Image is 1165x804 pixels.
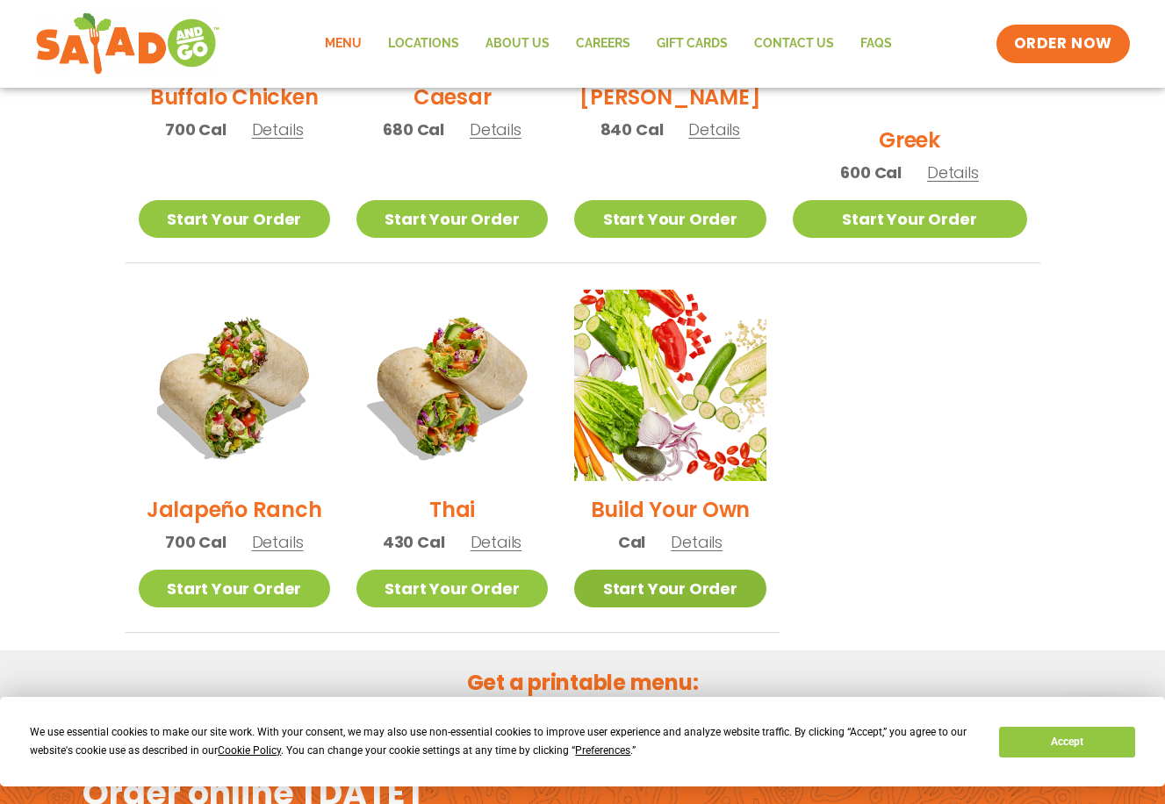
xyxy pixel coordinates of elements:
span: Cal [618,530,645,554]
img: Product photo for Jalapeño Ranch Wrap [139,290,330,481]
a: Locations [375,24,472,64]
a: Start Your Order [574,200,766,238]
img: Product photo for Thai Wrap [356,290,548,481]
a: ORDER NOW [996,25,1130,63]
span: 680 Cal [383,118,444,141]
h2: Get a printable menu: [126,667,1040,698]
div: We use essential cookies to make our site work. With your consent, we may also use non-essential ... [30,723,978,760]
h2: Jalapeño Ranch [147,494,322,525]
a: Start Your Order [356,570,548,607]
a: Start Your Order [356,200,548,238]
span: 600 Cal [840,161,902,184]
span: Details [688,118,740,140]
nav: Menu [312,24,905,64]
span: 700 Cal [165,530,227,554]
img: Product photo for Build Your Own [574,290,766,481]
a: Menu [312,24,375,64]
img: new-SAG-logo-768×292 [35,9,220,79]
span: Details [252,118,304,140]
span: Details [470,118,521,140]
a: About Us [472,24,563,64]
h2: Greek [879,125,940,155]
a: Start Your Order [574,570,766,607]
h2: Build Your Own [591,494,751,525]
h2: Caesar [414,82,492,112]
a: Careers [563,24,644,64]
a: Start Your Order [139,570,330,607]
a: Start Your Order [793,200,1027,238]
h2: [PERSON_NAME] [579,82,760,112]
a: Start Your Order [139,200,330,238]
span: Details [471,531,522,553]
a: FAQs [847,24,905,64]
span: Details [927,162,979,183]
button: Accept [999,727,1134,757]
span: ORDER NOW [1014,33,1112,54]
a: GIFT CARDS [644,24,741,64]
a: Contact Us [741,24,847,64]
span: 700 Cal [165,118,227,141]
span: Cookie Policy [218,744,281,757]
span: Details [252,531,304,553]
span: 840 Cal [600,118,664,141]
h2: Thai [429,494,475,525]
span: 430 Cal [383,530,445,554]
span: Details [671,531,723,553]
span: Preferences [575,744,630,757]
h2: Buffalo Chicken [150,82,318,112]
